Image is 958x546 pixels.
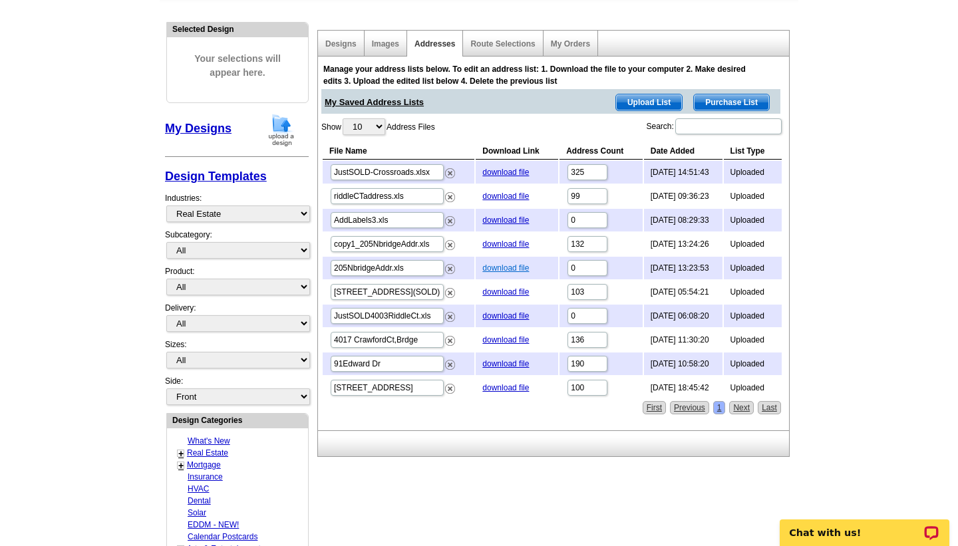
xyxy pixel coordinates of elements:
[325,89,424,109] span: My Saved Address Lists
[178,460,184,471] a: +
[482,239,529,249] a: download file
[177,39,298,93] span: Your selections will appear here.
[482,168,529,177] a: download file
[165,375,309,406] div: Side:
[644,376,722,399] td: [DATE] 18:45:42
[264,113,299,147] img: upload-design
[643,401,666,414] a: First
[323,63,756,87] div: Manage your address lists below. To edit an address list: 1. Download the file to your computer 2...
[644,281,722,303] td: [DATE] 05:54:21
[445,166,455,175] a: Remove this list
[445,312,455,322] img: delete.png
[188,508,206,517] a: Solar
[644,161,722,184] td: [DATE] 14:51:43
[724,233,782,255] td: Uploaded
[165,265,309,302] div: Product:
[758,401,781,414] a: Last
[323,143,474,160] th: File Name
[724,185,782,207] td: Uploaded
[187,460,221,470] a: Mortgage
[445,357,455,366] a: Remove this list
[445,333,455,342] a: Remove this list
[165,186,309,229] div: Industries:
[445,285,455,295] a: Remove this list
[551,39,590,49] a: My Orders
[325,39,357,49] a: Designs
[445,288,455,298] img: delete.png
[445,190,455,199] a: Remove this list
[559,143,643,160] th: Address Count
[724,352,782,375] td: Uploaded
[644,305,722,327] td: [DATE] 06:08:20
[482,215,529,225] a: download file
[644,352,722,375] td: [DATE] 10:58:20
[724,257,782,279] td: Uploaded
[445,216,455,226] img: delete.png
[445,213,455,223] a: Remove this list
[187,448,228,458] a: Real Estate
[482,192,529,201] a: download file
[644,143,722,160] th: Date Added
[482,287,529,297] a: download file
[713,401,726,414] a: 1
[724,329,782,351] td: Uploaded
[188,472,223,481] a: Insurance
[644,329,722,351] td: [DATE] 11:30:20
[445,192,455,202] img: delete.png
[482,311,529,321] a: download file
[616,94,682,110] span: Upload List
[644,233,722,255] td: [DATE] 13:24:26
[372,39,399,49] a: Images
[178,448,184,459] a: +
[724,376,782,399] td: Uploaded
[188,496,211,505] a: Dental
[188,484,209,493] a: HVAC
[476,143,558,160] th: Download Link
[729,401,754,414] a: Next
[724,161,782,184] td: Uploaded
[445,384,455,394] img: delete.png
[165,122,232,135] a: My Designs
[445,360,455,370] img: delete.png
[724,143,782,160] th: List Type
[445,264,455,274] img: delete.png
[482,383,529,392] a: download file
[445,261,455,271] a: Remove this list
[482,263,529,273] a: download file
[482,359,529,368] a: download file
[644,209,722,231] td: [DATE] 08:29:33
[445,309,455,319] a: Remove this list
[670,401,709,414] a: Previous
[188,520,239,529] a: EDDM - NEW!
[724,305,782,327] td: Uploaded
[482,335,529,344] a: download file
[165,339,309,375] div: Sizes:
[343,118,385,135] select: ShowAddress Files
[694,94,769,110] span: Purchase List
[167,414,308,426] div: Design Categories
[167,23,308,35] div: Selected Design
[321,117,435,136] label: Show Address Files
[724,209,782,231] td: Uploaded
[188,532,257,541] a: Calendar Postcards
[414,39,455,49] a: Addresses
[165,229,309,265] div: Subcategory:
[445,381,455,390] a: Remove this list
[188,436,230,446] a: What's New
[445,168,455,178] img: delete.png
[644,257,722,279] td: [DATE] 13:23:53
[165,302,309,339] div: Delivery:
[675,118,782,134] input: Search:
[445,336,455,346] img: delete.png
[445,237,455,247] a: Remove this list
[470,39,535,49] a: Route Selections
[644,185,722,207] td: [DATE] 09:36:23
[646,117,782,136] label: Search:
[445,240,455,250] img: delete.png
[771,504,958,546] iframe: LiveChat chat widget
[165,170,267,183] a: Design Templates
[724,281,782,303] td: Uploaded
